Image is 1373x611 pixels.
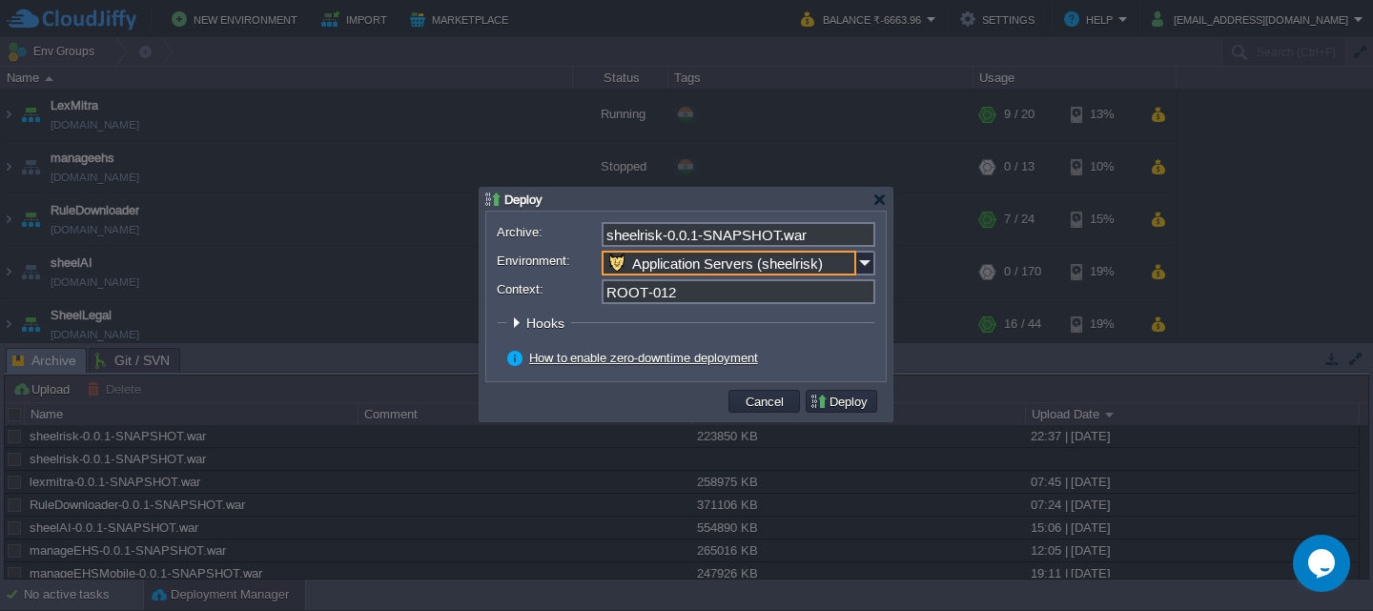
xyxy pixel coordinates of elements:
[1293,535,1354,592] iframe: chat widget
[740,393,789,410] button: Cancel
[529,351,758,365] a: How to enable zero-downtime deployment
[809,393,873,410] button: Deploy
[526,316,569,331] span: Hooks
[497,222,600,242] label: Archive:
[497,251,600,271] label: Environment:
[504,193,543,207] span: Deploy
[497,279,600,299] label: Context:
